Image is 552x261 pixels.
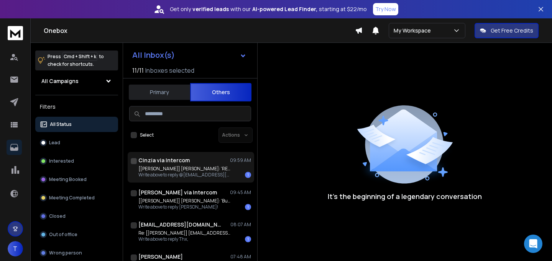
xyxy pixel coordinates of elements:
button: All Status [35,117,118,132]
button: Out of office [35,227,118,242]
p: Meeting Booked [49,176,87,183]
button: Primary [129,84,190,101]
button: All Inbox(s) [126,47,253,63]
p: Out of office [49,232,77,238]
p: Interested [49,158,74,164]
h1: Onebox [44,26,355,35]
img: logo [8,26,23,40]
p: Meeting Completed [49,195,95,201]
button: Get Free Credits [475,23,539,38]
strong: verified leads [192,5,229,13]
h1: [PERSON_NAME] [138,253,183,261]
strong: AI-powered Lead Finder, [252,5,317,13]
button: Interested [35,153,118,169]
div: Open Intercom Messenger [524,235,542,253]
button: Wrong person [35,245,118,261]
button: All Campaigns [35,73,118,89]
div: 1 [245,172,251,178]
p: My Workspace [394,27,434,34]
p: Write above to reply @[EMAIL_ADDRESS][PERSON_NAME][DOMAIN_NAME] [138,172,230,178]
p: Closed [49,213,66,219]
button: T [8,241,23,256]
span: 11 / 11 [132,66,144,75]
h1: Cinzia via Intercom [138,157,190,164]
p: Press to check for shortcuts. [48,53,104,68]
p: [[PERSON_NAME]] [PERSON_NAME]: 'Buongiorno! Una curiosità... [138,198,230,204]
h1: All Inbox(s) [132,51,175,59]
p: Get Free Credits [491,27,533,34]
button: Others [190,83,251,101]
span: Cmd + Shift + k [62,52,97,61]
button: Lead [35,135,118,150]
p: 09:45 AM [230,189,251,196]
p: Wrong person [49,250,82,256]
h1: [EMAIL_ADDRESS][DOMAIN_NAME] via Intercom [138,221,223,228]
button: Try Now [373,3,398,15]
p: Lead [49,140,60,146]
label: Select [140,132,154,138]
h1: All Campaigns [41,77,79,85]
h1: [PERSON_NAME] via Intercom [138,189,217,196]
p: [[PERSON_NAME]] [PERSON_NAME]: 'RE: Kick off [138,166,230,172]
p: Try Now [375,5,396,13]
p: 07:48 AM [230,254,251,260]
p: Get only with our starting at $22/mo [170,5,367,13]
p: Write above to reply Thx, [138,236,230,242]
button: Meeting Booked [35,172,118,187]
h3: Filters [35,101,118,112]
p: Re: [[PERSON_NAME]] [EMAIL_ADDRESS][DOMAIN_NAME]: '[ACCOUNT BLOCKED] [138,230,230,236]
p: It’s the beginning of a legendary conversation [328,191,482,202]
button: Closed [35,209,118,224]
div: 1 [245,204,251,210]
p: 08:07 AM [230,222,251,228]
p: 09:59 AM [230,157,251,163]
div: 1 [245,236,251,242]
button: Meeting Completed [35,190,118,206]
p: All Status [50,121,72,127]
h3: Inboxes selected [145,66,194,75]
p: Write above to reply [PERSON_NAME]! [138,204,230,210]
